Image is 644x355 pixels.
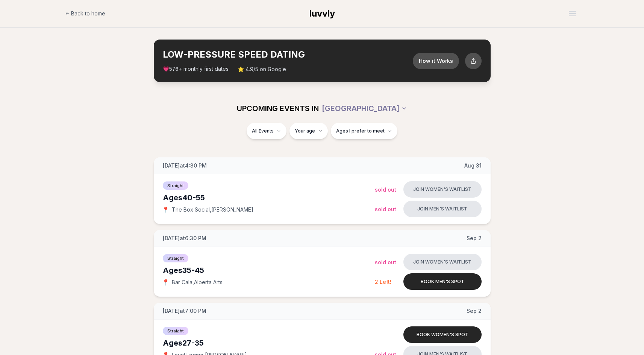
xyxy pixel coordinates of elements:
[163,338,375,348] div: Ages 27-35
[375,259,396,265] span: Sold Out
[309,8,335,19] span: luvvly
[566,8,579,19] button: Open menu
[172,206,253,213] span: The Box Social , [PERSON_NAME]
[375,186,396,193] span: Sold Out
[331,123,397,139] button: Ages I prefer to meet
[295,128,315,134] span: Your age
[322,100,407,117] button: [GEOGRAPHIC_DATA]
[403,201,482,217] button: Join men's waitlist
[403,326,482,343] button: Book women's spot
[169,66,179,72] span: 576
[163,207,169,213] span: 📍
[71,10,105,17] span: Back to home
[289,123,328,139] button: Your age
[163,235,206,242] span: [DATE] at 6:30 PM
[163,49,413,61] h2: LOW-PRESSURE SPEED DATING
[413,53,459,69] button: How it Works
[467,307,482,315] span: Sep 2
[172,279,223,286] span: Bar Cala , Alberta Arts
[163,327,188,335] span: Straight
[163,192,375,203] div: Ages 40-55
[163,307,206,315] span: [DATE] at 7:00 PM
[309,8,335,20] a: luvvly
[163,279,169,285] span: 📍
[403,254,482,270] button: Join women's waitlist
[403,181,482,198] button: Join women's waitlist
[464,162,482,169] span: Aug 31
[163,162,207,169] span: [DATE] at 4:30 PM
[163,65,229,73] span: 💗 + monthly first dates
[163,181,188,190] span: Straight
[247,123,286,139] button: All Events
[163,254,188,262] span: Straight
[65,6,105,21] a: Back to home
[163,265,375,276] div: Ages 35-45
[375,279,391,285] span: 2 Left!
[403,273,482,290] button: Book men's spot
[252,128,274,134] span: All Events
[336,128,385,134] span: Ages I prefer to meet
[237,103,319,114] span: UPCOMING EVENTS IN
[467,235,482,242] span: Sep 2
[375,206,396,212] span: Sold Out
[238,66,286,73] span: ⭐ 4.9/5 on Google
